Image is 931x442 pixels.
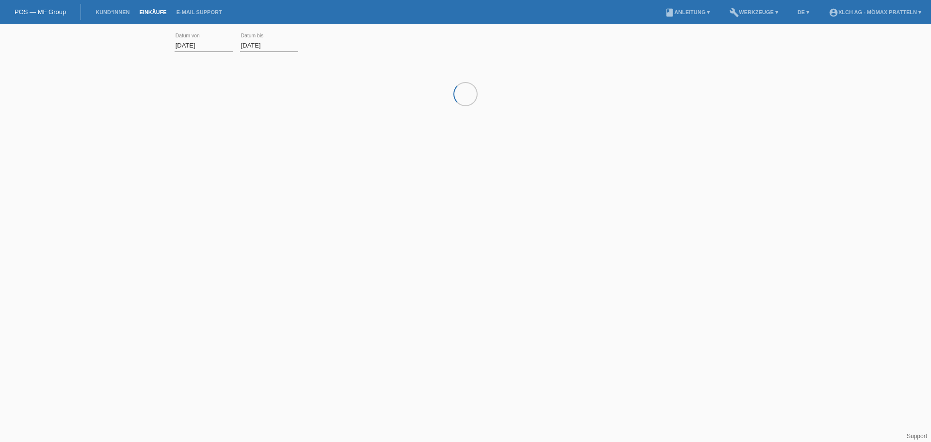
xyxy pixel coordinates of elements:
[829,8,838,17] i: account_circle
[665,8,674,17] i: book
[91,9,134,15] a: Kund*innen
[134,9,171,15] a: Einkäufe
[15,8,66,16] a: POS — MF Group
[729,8,739,17] i: build
[172,9,227,15] a: E-Mail Support
[724,9,783,15] a: buildWerkzeuge ▾
[793,9,814,15] a: DE ▾
[907,433,927,440] a: Support
[824,9,926,15] a: account_circleXLCH AG - Mömax Pratteln ▾
[660,9,715,15] a: bookAnleitung ▾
